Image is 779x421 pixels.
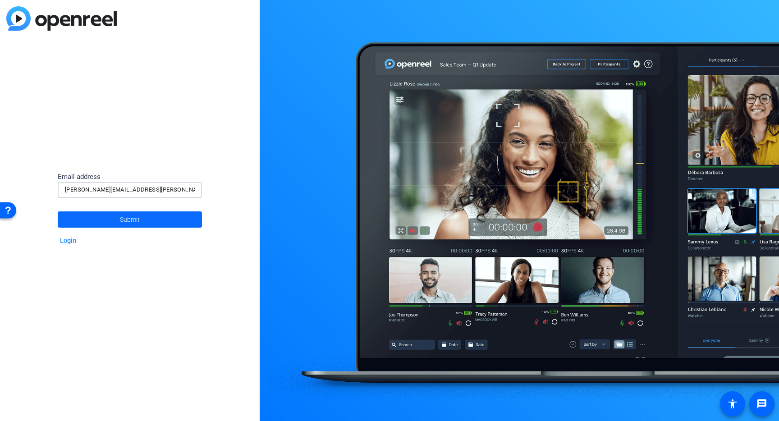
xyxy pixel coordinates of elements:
[727,398,738,409] mat-icon: accessibility
[756,398,767,409] mat-icon: message
[58,211,202,228] button: Submit
[58,173,101,181] span: Email address
[6,6,117,31] img: blue-gradient.svg
[60,237,76,245] a: Login
[120,208,140,231] span: Submit
[65,184,195,195] input: Email address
